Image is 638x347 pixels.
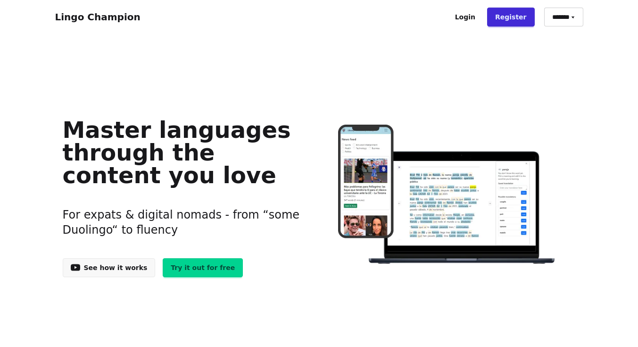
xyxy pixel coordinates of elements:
[447,8,483,26] a: Login
[487,8,535,26] a: Register
[63,258,156,277] a: See how it works
[319,125,575,266] img: Learn languages online
[55,11,141,23] a: Lingo Champion
[63,196,305,249] h3: For expats & digital nomads - from “some Duolingo“ to fluency
[63,118,305,186] h1: Master languages through the content you love
[163,258,243,277] a: Try it out for free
